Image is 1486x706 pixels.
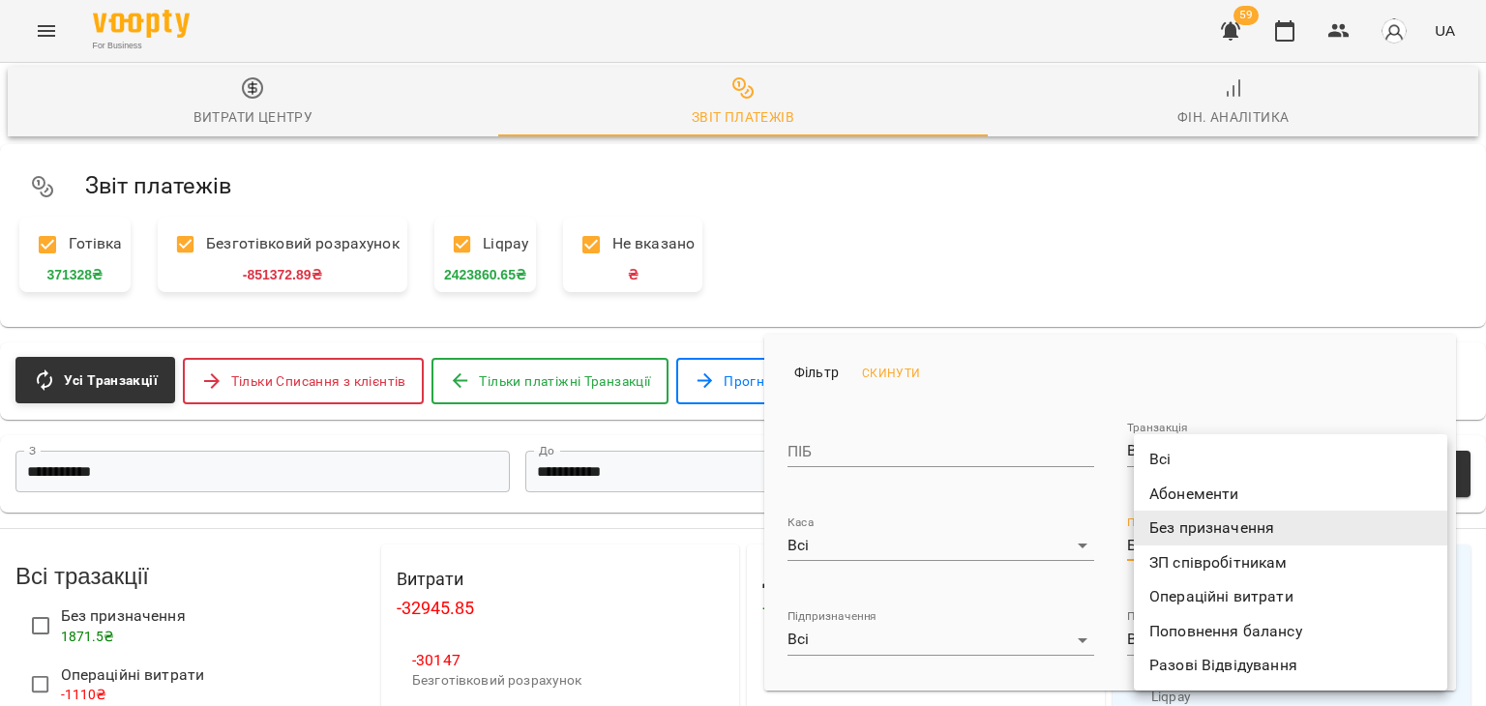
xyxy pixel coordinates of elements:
[1134,614,1447,649] li: Поповнення балансу
[1134,477,1447,512] li: Абонементи
[1134,648,1447,683] li: Разові Відвідування
[1134,442,1447,477] li: Всі
[1134,545,1447,580] li: ЗП співробітникам
[1134,579,1447,614] li: Операційні витрати
[1134,511,1447,545] li: Без призначення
